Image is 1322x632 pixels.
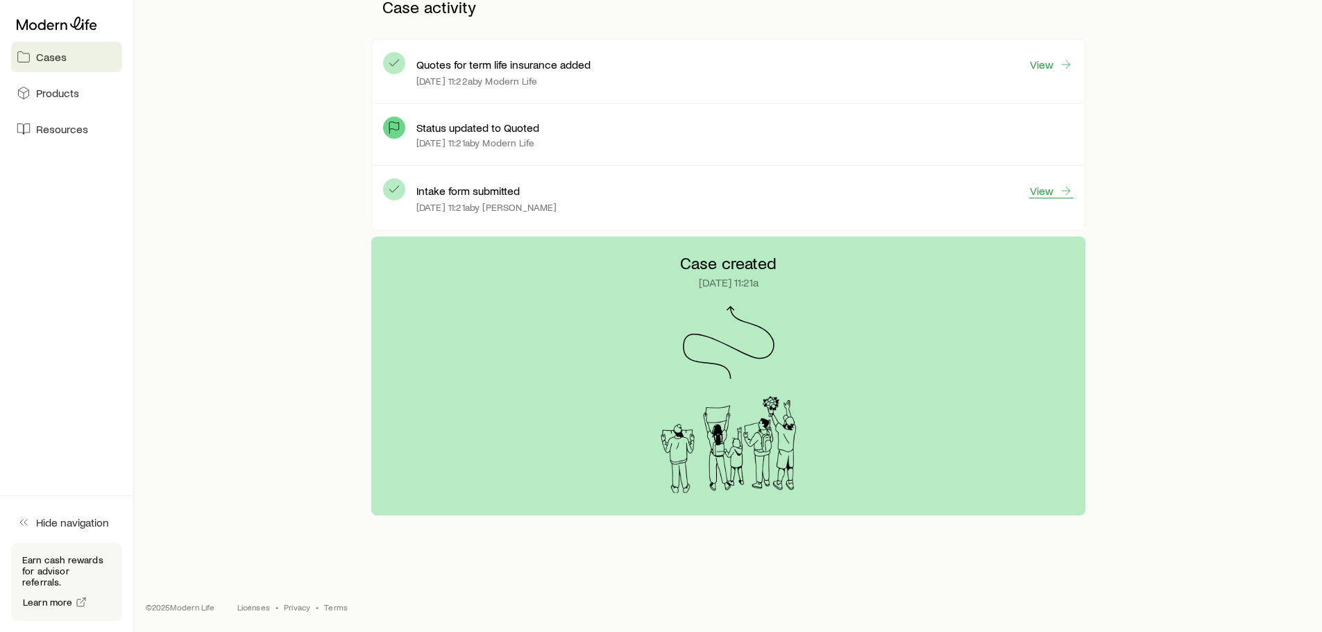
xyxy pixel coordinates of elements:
[36,122,88,136] span: Resources
[316,601,319,613] span: •
[324,601,348,613] a: Terms
[699,275,759,289] p: [DATE] 11:21a
[22,554,111,588] p: Earn cash rewards for advisor referrals.
[647,396,809,493] img: Arrival Signs
[1029,183,1074,198] a: View
[11,114,122,144] a: Resources
[284,601,310,613] a: Privacy
[416,121,539,135] p: Status updated to Quoted
[416,58,591,71] p: Quotes for term life insurance added
[416,76,537,87] p: [DATE] 11:22a by Modern Life
[416,137,534,148] p: [DATE] 11:21a by Modern Life
[1029,57,1074,72] a: View
[237,601,270,613] a: Licenses
[11,42,122,72] a: Cases
[146,601,215,613] p: © 2025 Modern Life
[11,543,122,621] div: Earn cash rewards for advisor referrals.Learn more
[11,507,122,538] button: Hide navigation
[680,253,777,273] p: Case created
[276,601,278,613] span: •
[23,597,73,607] span: Learn more
[36,50,67,64] span: Cases
[416,202,557,213] p: [DATE] 11:21a by [PERSON_NAME]
[416,184,520,198] p: Intake form submitted
[36,86,79,100] span: Products
[36,515,109,529] span: Hide navigation
[11,78,122,108] a: Products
